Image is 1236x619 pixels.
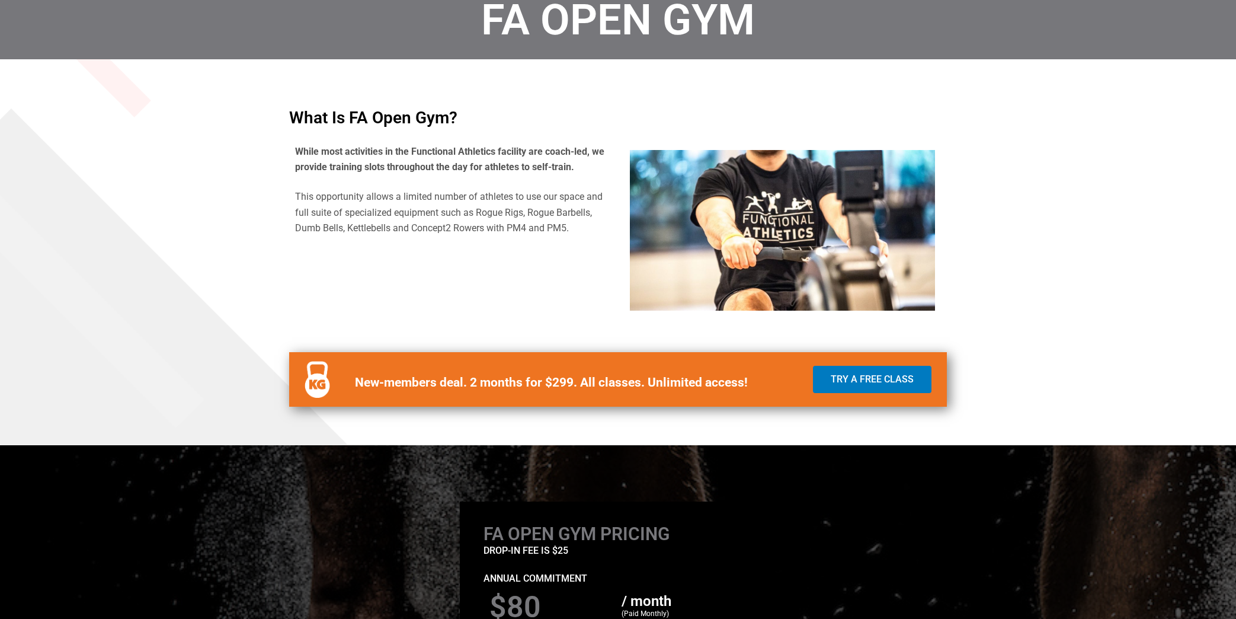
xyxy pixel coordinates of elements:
h5: / month [622,594,742,608]
b: New-members deal. 2 months for $299. All classes. Unlimited access! [355,375,748,390]
p: This opportunity allows a limited number of athletes to use our space and full suite of specializ... [295,189,612,236]
h4: What is FA Open Gym? [289,110,947,126]
p: drop-in fee is $25 [483,543,749,559]
b: While most activities in the Functional Athletics facility are coach-led, we provide training slo... [295,146,604,173]
p: Annual Commitment [483,571,749,586]
span: Try a Free Class [831,375,914,384]
h2: FA Open Gym Pricing [483,525,749,543]
a: Try a Free Class [813,366,931,393]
